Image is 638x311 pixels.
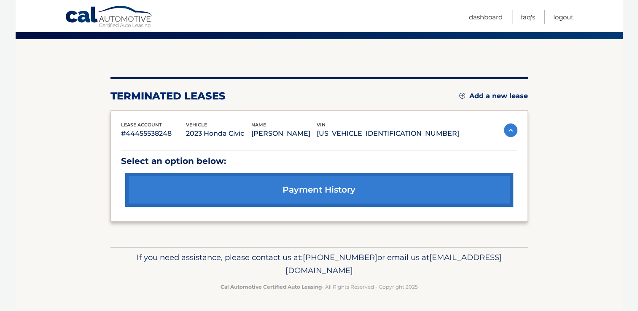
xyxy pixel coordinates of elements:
img: accordion-active.svg [504,123,517,137]
span: name [251,122,266,128]
h2: terminated leases [110,90,226,102]
img: add.svg [459,93,465,99]
p: [PERSON_NAME] [251,128,317,139]
p: 2023 Honda Civic [186,128,251,139]
p: - All Rights Reserved - Copyright 2025 [116,282,522,291]
p: #44455538248 [121,128,186,139]
a: FAQ's [521,10,535,24]
span: vehicle [186,122,207,128]
a: Add a new lease [459,92,528,100]
a: Dashboard [469,10,503,24]
a: payment history [125,173,513,207]
span: lease account [121,122,162,128]
a: Cal Automotive [65,5,153,30]
strong: Cal Automotive Certified Auto Leasing [221,284,322,290]
span: vin [317,122,326,128]
p: If you need assistance, please contact us at: or email us at [116,251,522,278]
p: [US_VEHICLE_IDENTIFICATION_NUMBER] [317,128,459,139]
p: Select an option below: [121,154,517,169]
span: [PHONE_NUMBER] [303,252,377,262]
a: Logout [553,10,573,24]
